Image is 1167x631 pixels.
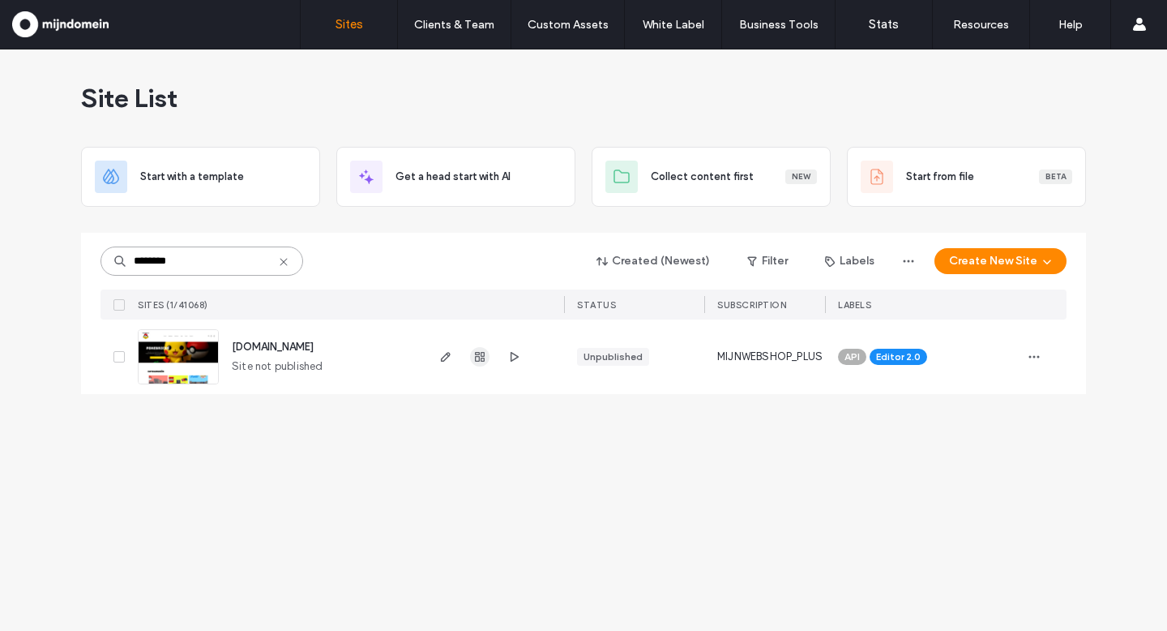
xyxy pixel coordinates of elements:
[838,299,871,311] span: LABELS
[869,17,899,32] label: Stats
[1039,170,1072,184] div: Beta
[953,18,1009,32] label: Resources
[785,170,817,184] div: New
[810,248,889,274] button: Labels
[583,248,725,274] button: Created (Newest)
[731,248,804,274] button: Filter
[414,18,494,32] label: Clients & Team
[37,11,71,26] span: Help
[934,248,1067,274] button: Create New Site
[81,82,177,114] span: Site List
[847,147,1086,207] div: Start from fileBeta
[140,169,244,185] span: Start with a template
[336,17,363,32] label: Sites
[592,147,831,207] div: Collect content firstNew
[906,169,974,185] span: Start from file
[138,299,208,311] span: SITES (1/41068)
[643,18,704,32] label: White Label
[232,341,314,353] a: [DOMAIN_NAME]
[395,169,511,185] span: Get a head start with AI
[844,350,860,364] span: API
[1058,18,1083,32] label: Help
[583,350,643,364] div: Unpublished
[717,349,823,365] span: MIJNWEBSHOP_PLUS
[717,299,786,311] span: SUBSCRIPTION
[651,169,754,185] span: Collect content first
[577,299,616,311] span: STATUS
[336,147,575,207] div: Get a head start with AI
[232,358,323,375] span: Site not published
[876,350,921,364] span: Editor 2.0
[528,18,609,32] label: Custom Assets
[739,18,819,32] label: Business Tools
[81,147,320,207] div: Start with a template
